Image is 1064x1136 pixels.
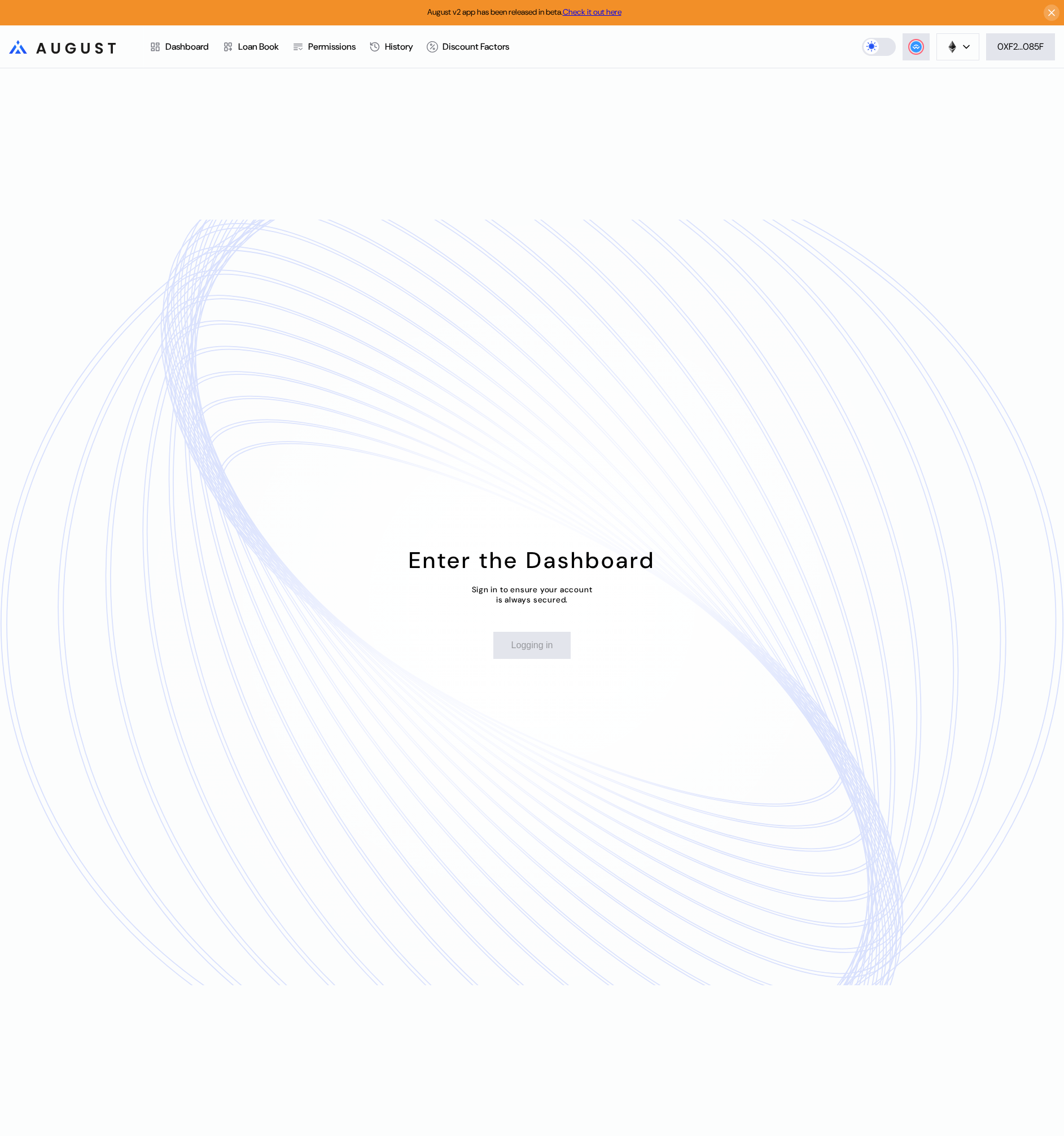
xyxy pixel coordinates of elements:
[986,33,1055,60] button: 0XF2...085F
[308,41,356,53] div: Permissions
[409,545,655,575] div: Enter the Dashboard
[420,26,516,68] a: Discount Factors
[946,41,958,53] img: chain logo
[563,7,621,17] a: Check it out here
[385,41,413,53] div: History
[493,632,571,659] button: Logging in
[216,26,286,68] a: Loan Book
[997,41,1044,53] div: 0XF2...085F
[238,41,279,53] div: Loan Book
[165,41,209,53] div: Dashboard
[362,26,420,68] a: History
[143,26,216,68] a: Dashboard
[472,584,593,605] div: Sign in to ensure your account is always secured.
[286,26,362,68] a: Permissions
[936,33,979,60] button: chain logo
[427,7,621,17] span: August v2 app has been released in beta.
[443,41,509,53] div: Discount Factors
